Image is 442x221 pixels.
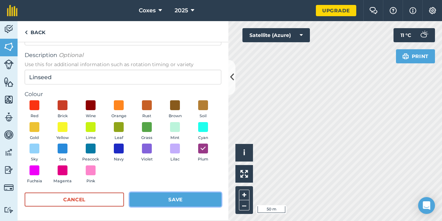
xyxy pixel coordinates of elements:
[53,144,72,163] button: Sea
[109,100,129,119] button: Orange
[59,156,66,163] span: Sea
[165,144,185,163] button: Lilac
[193,100,213,119] button: Soil
[137,100,157,119] button: Rust
[394,28,435,42] button: 11 °C
[198,156,208,163] span: Plum
[86,135,96,141] span: Lime
[316,5,356,16] a: Upgrade
[165,100,185,119] button: Brown
[53,100,72,119] button: Brick
[170,135,180,141] span: Mint
[4,94,14,105] img: svg+xml;base64,PHN2ZyB4bWxucz0iaHR0cDovL3d3dy53My5vcmcvMjAwMC9zdmciIHdpZHRoPSI1NiIgaGVpZ2h0PSI2MC...
[25,28,28,37] img: svg+xml;base64,PHN2ZyB4bWxucz0iaHR0cDovL3d3dy53My5vcmcvMjAwMC9zdmciIHdpZHRoPSI5IiBoZWlnaHQ9IjI0Ii...
[25,100,44,119] button: Red
[141,156,153,163] span: Violet
[165,122,185,141] button: Mint
[27,178,42,184] span: Fuchsia
[170,156,180,163] span: Lilac
[200,113,207,119] span: Soil
[235,144,253,162] button: i
[109,122,129,141] button: Leaf
[428,7,437,14] img: A cog icon
[198,135,208,141] span: Cyan
[417,28,431,42] img: svg+xml;base64,PD94bWwgdmVyc2lvbj0iMS4wIiBlbmNvZGluZz0idXRmLTgiPz4KPCEtLSBHZW5lcmF0b3I6IEFkb2JlIE...
[130,192,221,207] button: Save
[239,200,249,210] button: –
[25,61,221,68] span: Use this for additional information such as rotation timing or variety
[389,7,397,14] img: A question mark icon
[53,165,72,184] button: Magenta
[193,122,213,141] button: Cyan
[401,28,411,42] span: 11 ° C
[418,197,435,214] div: Open Intercom Messenger
[114,156,124,163] span: Navy
[4,147,14,158] img: svg+xml;base64,PD94bWwgdmVyc2lvbj0iMS4wIiBlbmNvZGluZz0idXRmLTgiPz4KPCEtLSBHZW5lcmF0b3I6IEFkb2JlIE...
[169,113,182,119] span: Brown
[111,113,126,119] span: Orange
[409,6,416,15] img: svg+xml;base64,PHN2ZyB4bWxucz0iaHR0cDovL3d3dy53My5vcmcvMjAwMC9zdmciIHdpZHRoPSIxNyIgaGVpZ2h0PSIxNy...
[81,165,100,184] button: Pink
[369,7,378,14] img: Two speech bubbles overlapping with the left bubble in the forefront
[25,165,44,184] button: Fuchsia
[53,178,72,184] span: Magenta
[141,135,152,141] span: Grass
[18,21,52,42] a: Back
[25,51,221,59] span: Description
[59,52,83,58] em: Optional
[239,190,249,200] button: +
[25,144,44,163] button: Sky
[81,122,100,141] button: Lime
[4,207,14,213] img: svg+xml;base64,PD94bWwgdmVyc2lvbj0iMS4wIiBlbmNvZGluZz0idXRmLTgiPz4KPCEtLSBHZW5lcmF0b3I6IEFkb2JlIE...
[31,156,38,163] span: Sky
[137,122,157,141] button: Grass
[86,178,95,184] span: Pink
[243,148,245,157] span: i
[242,28,310,42] button: Satellite (Azure)
[142,113,151,119] span: Rust
[396,49,435,63] button: Print
[4,165,14,175] img: svg+xml;base64,PD94bWwgdmVyc2lvbj0iMS4wIiBlbmNvZGluZz0idXRmLTgiPz4KPCEtLSBHZW5lcmF0b3I6IEFkb2JlIE...
[4,24,14,34] img: svg+xml;base64,PD94bWwgdmVyc2lvbj0iMS4wIiBlbmNvZGluZz0idXRmLTgiPz4KPCEtLSBHZW5lcmF0b3I6IEFkb2JlIE...
[30,135,39,141] span: Gold
[25,90,221,99] label: Colour
[139,6,156,15] span: Coxes
[56,135,69,141] span: Yellow
[25,122,44,141] button: Gold
[200,144,206,153] img: svg+xml;base64,PHN2ZyB4bWxucz0iaHR0cDovL3d3dy53My5vcmcvMjAwMC9zdmciIHdpZHRoPSIxOCIgaGVpZ2h0PSIyNC...
[4,130,14,140] img: svg+xml;base64,PD94bWwgdmVyc2lvbj0iMS4wIiBlbmNvZGluZz0idXRmLTgiPz4KPCEtLSBHZW5lcmF0b3I6IEFkb2JlIE...
[53,122,72,141] button: Yellow
[193,144,213,163] button: Plum
[4,77,14,87] img: svg+xml;base64,PHN2ZyB4bWxucz0iaHR0cDovL3d3dy53My5vcmcvMjAwMC9zdmciIHdpZHRoPSI1NiIgaGVpZ2h0PSI2MC...
[109,144,129,163] button: Navy
[82,156,99,163] span: Peacock
[175,6,188,15] span: 2025
[25,192,124,207] button: Cancel
[4,59,14,69] img: svg+xml;base64,PD94bWwgdmVyc2lvbj0iMS4wIiBlbmNvZGluZz0idXRmLTgiPz4KPCEtLSBHZW5lcmF0b3I6IEFkb2JlIE...
[402,52,409,61] img: svg+xml;base64,PHN2ZyB4bWxucz0iaHR0cDovL3d3dy53My5vcmcvMjAwMC9zdmciIHdpZHRoPSIxOSIgaGVpZ2h0PSIyNC...
[137,144,157,163] button: Violet
[81,100,100,119] button: Wine
[240,170,248,178] img: Four arrows, one pointing top left, one top right, one bottom right and the last bottom left
[7,5,18,16] img: fieldmargin Logo
[58,113,68,119] span: Brick
[4,183,14,192] img: svg+xml;base64,PD94bWwgdmVyc2lvbj0iMS4wIiBlbmNvZGluZz0idXRmLTgiPz4KPCEtLSBHZW5lcmF0b3I6IEFkb2JlIE...
[86,113,96,119] span: Wine
[4,112,14,122] img: svg+xml;base64,PD94bWwgdmVyc2lvbj0iMS4wIiBlbmNvZGluZz0idXRmLTgiPz4KPCEtLSBHZW5lcmF0b3I6IEFkb2JlIE...
[31,113,39,119] span: Red
[4,42,14,52] img: svg+xml;base64,PHN2ZyB4bWxucz0iaHR0cDovL3d3dy53My5vcmcvMjAwMC9zdmciIHdpZHRoPSI1NiIgaGVpZ2h0PSI2MC...
[81,144,100,163] button: Peacock
[115,135,123,141] span: Leaf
